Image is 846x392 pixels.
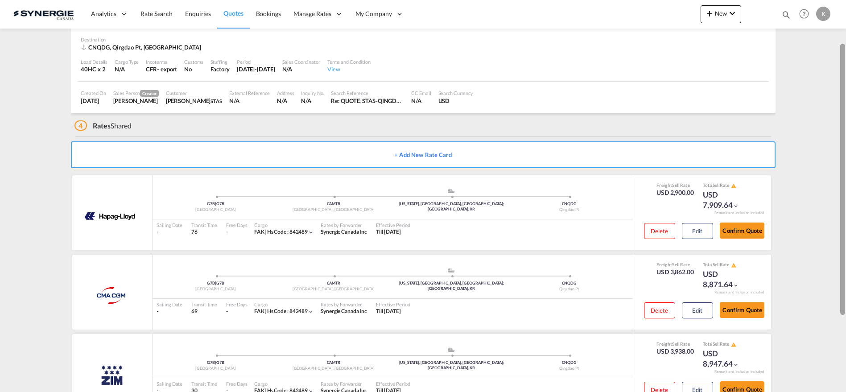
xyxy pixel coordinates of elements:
[226,308,228,315] div: -
[277,97,294,105] div: N/A
[321,301,367,308] div: Rates by Forwarder
[376,308,401,314] span: Till [DATE]
[656,347,694,356] div: USD 3,938.00
[321,380,367,387] div: Rates by Forwarder
[644,223,675,239] button: Delete
[720,302,764,318] button: Confirm Quote
[656,261,694,268] div: Freight Rate
[321,222,367,228] div: Rates by Forwarder
[321,308,367,314] span: Synergie Canada Inc
[656,341,694,347] div: Freight Rate
[376,301,410,308] div: Effective Period
[223,9,243,17] span: Quotes
[191,228,217,236] div: 76
[355,9,392,18] span: My Company
[71,141,776,168] button: + Add New Rate Card
[446,268,457,272] md-icon: assets/icons/custom/ship-fill.svg
[733,282,739,289] md-icon: icon-chevron-down
[184,58,203,65] div: Customs
[731,263,736,268] md-icon: icon-alert
[256,10,281,17] span: Bookings
[113,97,159,105] div: Karen Mercier
[796,6,816,22] div: Help
[731,183,736,189] md-icon: icon-alert
[226,301,248,308] div: Free Days
[216,201,224,206] span: G7B
[708,290,771,295] div: Remark and Inclusion included
[376,228,401,236] div: Till 30 Sep 2025
[207,360,216,365] span: G7B
[275,201,392,207] div: CAMTR
[254,301,314,308] div: Cargo
[157,228,183,236] div: -
[254,228,267,235] span: FAK
[184,65,203,73] div: No
[207,201,216,206] span: G7B
[781,10,791,23] div: icon-magnify
[703,341,747,348] div: Total Rate
[277,90,294,96] div: Address
[146,65,157,73] div: CFR
[293,9,331,18] span: Manage Rates
[275,207,392,213] div: [GEOGRAPHIC_DATA], [GEOGRAPHIC_DATA]
[703,348,747,370] div: USD 8,947.64
[672,341,680,347] span: Sell
[510,360,628,366] div: CNQDG
[81,97,106,105] div: 21 Aug 2025
[510,201,628,207] div: CNQDG
[140,10,173,17] span: Rate Search
[140,90,158,97] span: Creator
[215,360,216,365] span: |
[656,188,694,197] div: USD 2,900.00
[376,308,401,315] div: Till 30 Sep 2025
[708,369,771,374] div: Remark and Inclusion included
[115,65,139,73] div: N/A
[275,286,392,292] div: [GEOGRAPHIC_DATA], [GEOGRAPHIC_DATA]
[215,201,216,206] span: |
[282,58,320,65] div: Sales Coordinator
[730,182,736,189] button: icon-alert
[301,97,324,105] div: N/A
[254,228,308,236] div: hs code : 842489
[81,43,203,51] div: CNQDG, Qingdao Pt, Asia Pacific
[89,285,134,307] img: CMA CGM
[331,90,404,96] div: Search Reference
[254,380,314,387] div: Cargo
[656,268,694,276] div: USD 3,862.00
[157,222,183,228] div: Sailing Date
[682,302,713,318] button: Edit
[510,286,628,292] div: Qingdao Pt
[210,58,230,65] div: Stuffing
[438,97,474,105] div: USD
[264,228,266,235] span: |
[216,360,224,365] span: G7B
[93,121,111,130] span: Rates
[157,380,183,387] div: Sailing Date
[81,90,106,96] div: Created On
[713,182,720,188] span: Sell
[81,58,108,65] div: Load Details
[77,205,147,227] img: HAPAG LLOYD
[157,286,275,292] div: [GEOGRAPHIC_DATA]
[730,262,736,268] button: icon-alert
[254,308,267,314] span: FAK
[191,308,217,315] div: 69
[672,182,680,188] span: Sell
[146,58,177,65] div: Incoterms
[264,308,266,314] span: |
[275,360,392,366] div: CAMTR
[446,189,457,193] md-icon: assets/icons/custom/ship-fill.svg
[115,58,139,65] div: Cargo Type
[713,262,720,267] span: Sell
[376,380,410,387] div: Effective Period
[210,65,230,73] div: Factory Stuffing
[327,58,371,65] div: Terms and Condition
[331,97,404,105] div: Re: QUOTE, STAS-QINGDAO (BLQ01)
[166,90,222,96] div: Customer
[392,281,510,292] div: [US_STATE], [GEOGRAPHIC_DATA], [GEOGRAPHIC_DATA]; [GEOGRAPHIC_DATA], KR
[510,281,628,286] div: CNQDG
[816,7,830,21] div: K
[101,364,123,386] img: ZIM
[157,65,177,73] div: - export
